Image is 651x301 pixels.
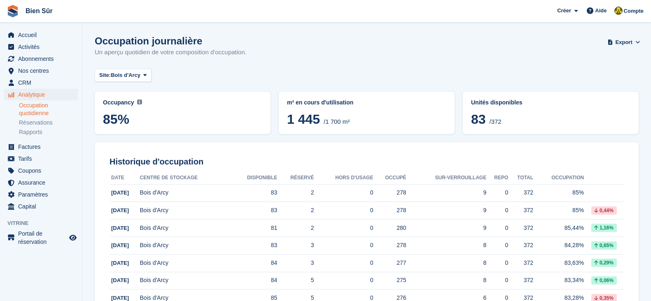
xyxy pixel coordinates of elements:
[95,35,247,46] h1: Occupation journalière
[533,255,584,272] td: 83,63%
[486,241,508,250] div: 0
[7,5,19,17] img: stora-icon-8386f47178a22dfd0bd8f6a31ec36ba5ce8667c1dd55bd0f319d3a0aa187defe.svg
[406,276,487,285] div: 8
[4,77,78,88] a: menu
[324,118,350,125] span: /1 700 m²
[277,202,314,220] td: 2
[140,219,230,237] td: Bois d'Arcy
[7,219,82,227] span: Vitrine
[4,65,78,76] a: menu
[4,89,78,100] a: menu
[110,171,140,185] th: Date
[314,237,373,255] td: 0
[533,202,584,220] td: 85%
[95,48,247,57] p: Un aperçu quotidien de votre composition d'occupation.
[18,77,68,88] span: CRM
[111,225,129,231] span: [DATE]
[533,171,584,185] th: Occupation
[591,241,617,250] div: 0,65%
[277,184,314,202] td: 2
[508,184,533,202] td: 372
[103,99,134,106] span: Occupancy
[595,7,607,15] span: Aide
[18,177,68,188] span: Assurance
[624,7,644,15] span: Compte
[111,260,129,266] span: [DATE]
[314,202,373,220] td: 0
[111,295,129,301] span: [DATE]
[471,112,486,127] span: 83
[406,259,487,267] div: 8
[18,153,68,164] span: Tarifs
[111,190,129,196] span: [DATE]
[99,71,111,79] span: Site:
[314,255,373,272] td: 0
[486,171,508,185] th: Repo
[18,189,68,200] span: Paramètres
[111,277,129,283] span: [DATE]
[140,255,230,272] td: Bois d'Arcy
[4,29,78,41] a: menu
[373,206,406,215] div: 278
[230,255,277,272] td: 84
[111,207,129,213] span: [DATE]
[18,41,68,53] span: Activités
[4,165,78,176] a: menu
[140,272,230,289] td: Bois d'Arcy
[314,219,373,237] td: 0
[4,41,78,53] a: menu
[373,241,406,250] div: 278
[489,118,501,125] span: /372
[18,53,68,65] span: Abonnements
[22,4,56,18] a: Bien Sûr
[471,99,522,106] span: Unités disponibles
[230,202,277,220] td: 83
[18,29,68,41] span: Accueil
[406,206,487,215] div: 9
[111,242,129,248] span: [DATE]
[68,233,78,243] a: Boutique d'aperçu
[230,219,277,237] td: 81
[18,65,68,76] span: Nos centres
[591,224,617,232] div: 1,16%
[18,165,68,176] span: Coupons
[557,7,571,15] span: Créer
[111,71,140,79] span: Bois d'Arcy
[508,272,533,289] td: 372
[533,184,584,202] td: 85%
[4,141,78,153] a: menu
[591,259,617,267] div: 0,29%
[230,237,277,255] td: 83
[486,259,508,267] div: 0
[591,276,617,285] div: 0,06%
[609,35,639,49] button: Export
[508,219,533,237] td: 372
[314,171,373,185] th: Hors d'usage
[277,237,314,255] td: 3
[110,157,624,167] h2: Historique d'occupation
[373,171,406,185] th: Occupé
[287,98,446,107] abbr: Répartition actuelle des %{unit} occupés
[230,184,277,202] td: 83
[4,201,78,212] a: menu
[287,112,320,127] span: 1 445
[18,201,68,212] span: Capital
[533,237,584,255] td: 84,28%
[277,219,314,237] td: 2
[314,272,373,289] td: 0
[140,171,230,185] th: Centre de stockage
[95,69,152,82] button: Site: Bois d'Arcy
[4,53,78,65] a: menu
[19,128,78,136] a: Rapports
[373,276,406,285] div: 275
[486,206,508,215] div: 0
[373,259,406,267] div: 277
[406,224,487,232] div: 9
[533,272,584,289] td: 83,34%
[373,188,406,197] div: 278
[508,171,533,185] th: Total
[140,184,230,202] td: Bois d'Arcy
[486,224,508,232] div: 0
[4,189,78,200] a: menu
[471,98,630,107] abbr: Pourcentage actuel d'unités occupées ou Sur-verrouillage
